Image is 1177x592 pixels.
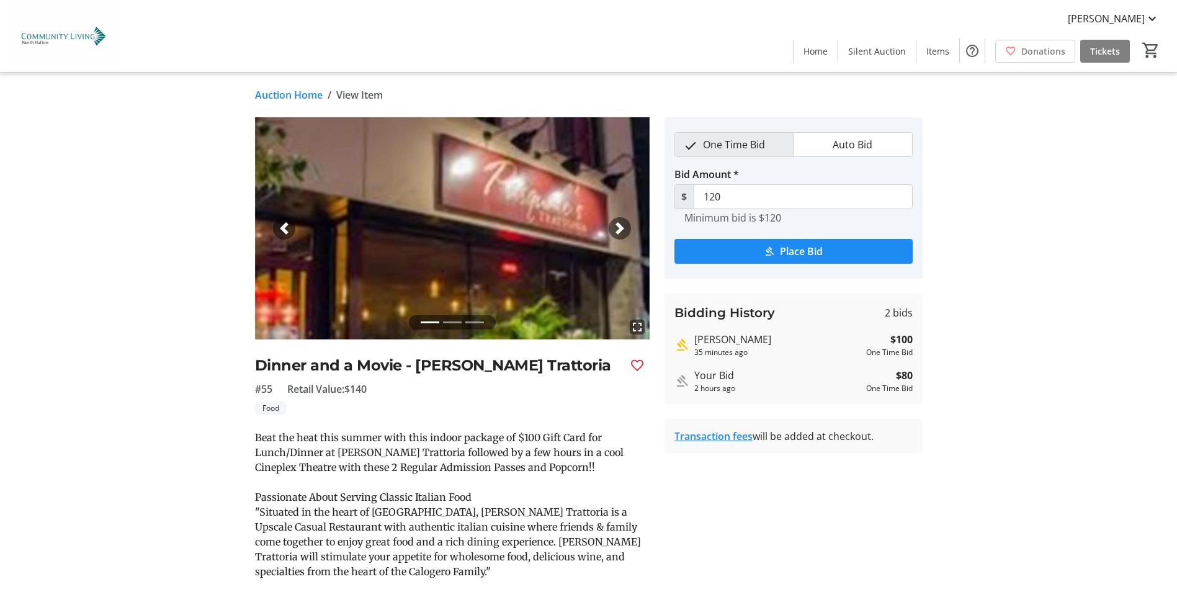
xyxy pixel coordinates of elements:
[255,117,650,339] img: Image
[848,45,906,58] span: Silent Auction
[328,87,331,102] span: /
[630,320,645,334] mat-icon: fullscreen
[674,184,694,209] span: $
[916,40,959,63] a: Items
[896,368,913,383] strong: $80
[255,87,323,102] a: Auction Home
[7,5,118,67] img: Community Living North Halton's Logo
[838,40,916,63] a: Silent Auction
[866,383,913,394] div: One Time Bid
[625,353,650,378] button: Favourite
[696,133,772,156] span: One Time Bid
[794,40,838,63] a: Home
[694,347,861,358] div: 35 minutes ago
[780,244,823,259] span: Place Bid
[694,332,861,347] div: [PERSON_NAME]
[674,429,753,443] a: Transaction fees
[674,338,689,352] mat-icon: Highest bid
[674,239,913,264] button: Place Bid
[674,167,739,182] label: Bid Amount *
[890,332,913,347] strong: $100
[255,506,641,578] span: "Situated in the heart of [GEOGRAPHIC_DATA], [PERSON_NAME] Trattoria is a Upscale Casual Restaura...
[287,382,367,397] span: Retail Value: $140
[1090,45,1120,58] span: Tickets
[255,382,272,397] span: #55
[1068,11,1145,26] span: [PERSON_NAME]
[694,368,861,383] div: Your Bid
[255,401,287,415] tr-label-badge: Food
[1080,40,1130,63] a: Tickets
[866,347,913,358] div: One Time Bid
[694,383,861,394] div: 2 hours ago
[1058,9,1170,29] button: [PERSON_NAME]
[825,133,880,156] span: Auto Bid
[255,431,624,473] span: Beat the heat this summer with this indoor package of $100 Gift Card for Lunch/Dinner at [PERSON_...
[803,45,828,58] span: Home
[336,87,383,102] span: View Item
[684,212,781,224] tr-hint: Minimum bid is $120
[1021,45,1065,58] span: Donations
[995,40,1075,63] a: Donations
[255,354,620,377] h2: Dinner and a Movie - [PERSON_NAME] Trattoria
[674,303,775,322] h3: Bidding History
[885,305,913,320] span: 2 bids
[960,38,985,63] button: Help
[255,491,472,503] span: Passionate About Serving Classic Italian Food
[1140,39,1162,61] button: Cart
[926,45,949,58] span: Items
[674,429,913,444] div: will be added at checkout.
[674,374,689,388] mat-icon: Outbid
